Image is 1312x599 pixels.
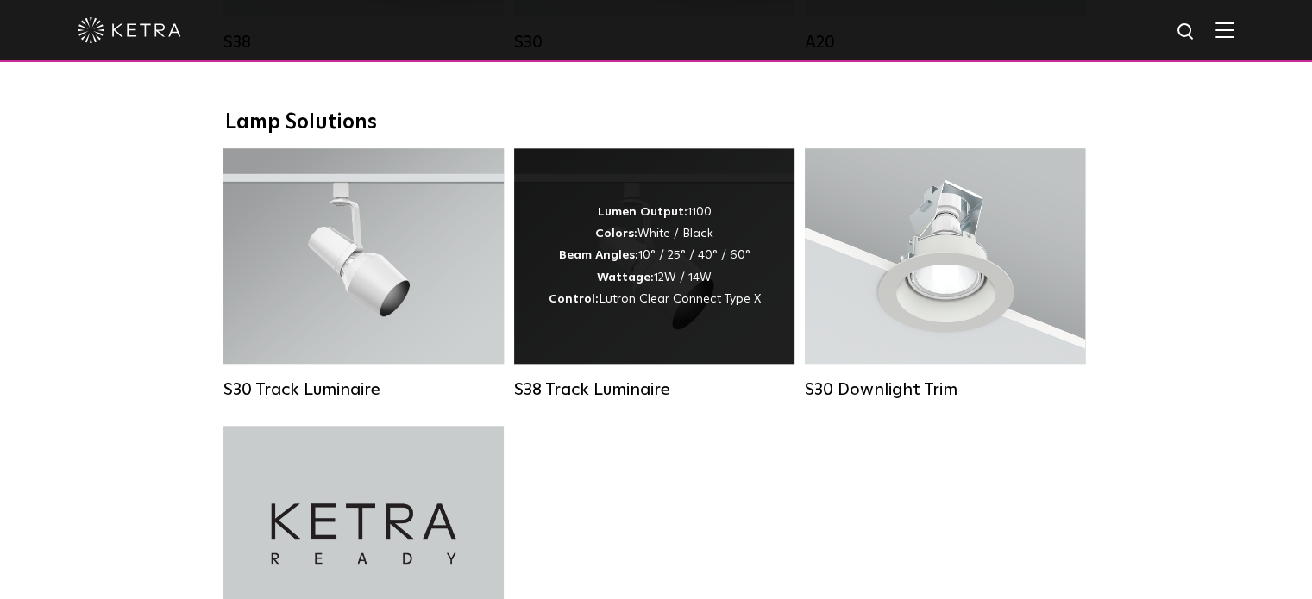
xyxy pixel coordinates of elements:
[1176,22,1197,43] img: search icon
[223,379,504,400] div: S30 Track Luminaire
[598,206,687,218] strong: Lumen Output:
[225,110,1088,135] div: Lamp Solutions
[559,249,638,261] strong: Beam Angles:
[223,148,504,400] a: S30 Track Luminaire Lumen Output:1100Colors:White / BlackBeam Angles:15° / 25° / 40° / 60° / 90°W...
[597,271,654,284] strong: Wattage:
[549,293,599,305] strong: Control:
[514,148,794,400] a: S38 Track Luminaire Lumen Output:1100Colors:White / BlackBeam Angles:10° / 25° / 40° / 60°Wattage...
[595,228,637,240] strong: Colors:
[805,148,1085,400] a: S30 Downlight Trim S30 Downlight Trim
[1215,22,1234,38] img: Hamburger%20Nav.svg
[599,293,761,305] span: Lutron Clear Connect Type X
[78,17,181,43] img: ketra-logo-2019-white
[805,379,1085,400] div: S30 Downlight Trim
[549,202,761,310] div: 1100 White / Black 10° / 25° / 40° / 60° 12W / 14W
[514,379,794,400] div: S38 Track Luminaire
